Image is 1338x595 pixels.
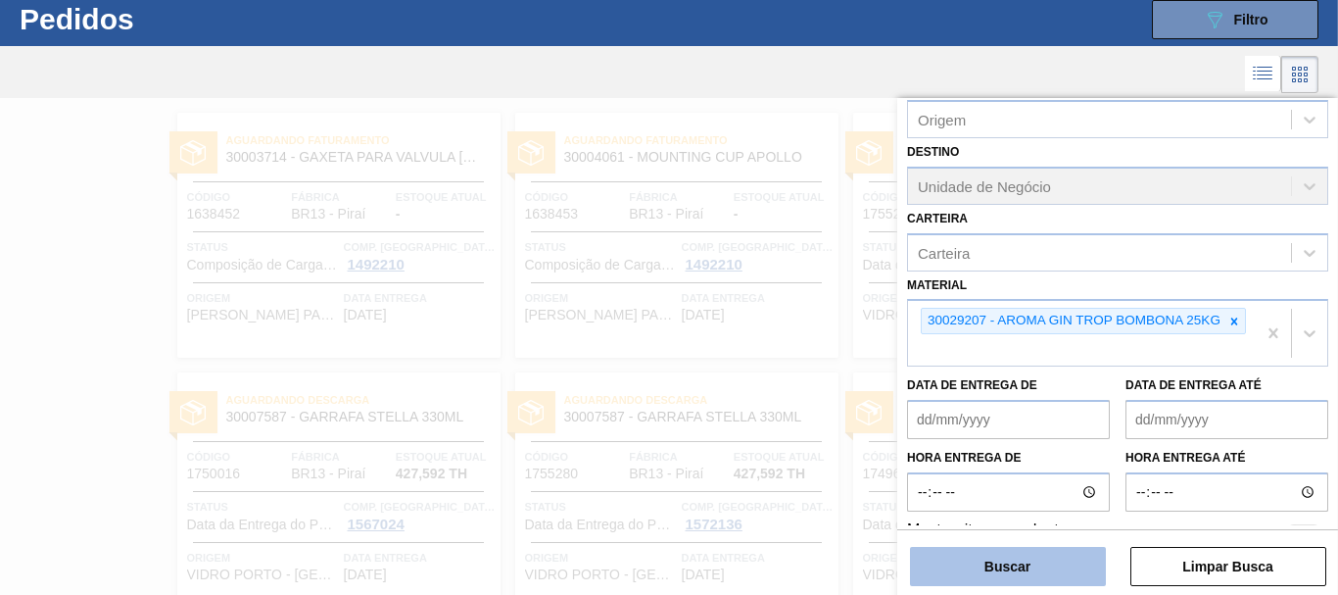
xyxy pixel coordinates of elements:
div: Carteira [918,244,970,261]
div: Visão em Cards [1281,56,1318,93]
input: dd/mm/yyyy [907,400,1110,439]
label: Hora entrega de [907,444,1110,472]
div: 30029207 - AROMA GIN TROP BOMBONA 25KG [922,309,1223,333]
label: Data de Entrega até [1125,378,1262,392]
label: Mostrar itens pendentes [907,521,1075,545]
label: Hora entrega até [1125,444,1328,472]
div: Visão em Lista [1245,56,1281,93]
span: Filtro [1234,12,1268,27]
label: Material [907,278,967,292]
div: Origem [918,111,966,127]
label: Carteira [907,212,968,225]
h1: Pedidos [20,8,294,30]
label: Destino [907,145,959,159]
input: dd/mm/yyyy [1125,400,1328,439]
label: Data de Entrega de [907,378,1037,392]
